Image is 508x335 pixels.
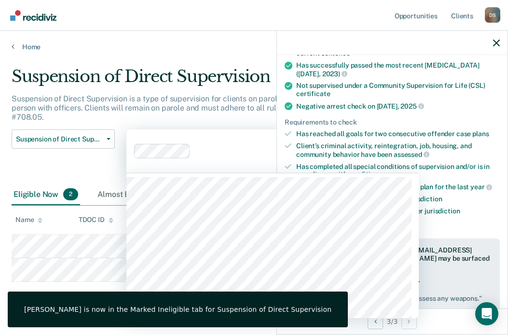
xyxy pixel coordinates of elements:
[285,118,500,126] div: Requirements to check
[24,305,331,314] div: [PERSON_NAME] is now in the Marked Ineligible tab for Suspension of Direct Supervision
[322,70,347,78] span: 2023)
[425,207,460,215] span: jurisdiction
[12,67,469,94] div: Suspension of Direct Supervision
[368,314,383,329] button: Previous Opportunity
[475,302,498,325] div: Open Intercom Messenger
[296,90,330,98] span: certificate
[349,170,382,178] span: conditions
[485,7,500,23] div: D S
[400,102,424,110] span: 2025
[296,82,500,98] div: Not supervised under a Community Supervision for Life (CSL)
[485,7,500,23] button: Profile dropdown button
[12,184,80,206] div: Eligible Now
[401,314,417,329] button: Next Opportunity
[296,61,500,78] div: Has successfully passed the most recent [MEDICAL_DATA] ([DATE],
[296,102,500,111] div: Negative arrest check on [DATE],
[10,10,56,21] img: Recidiviz
[470,183,492,191] span: year
[296,142,500,158] div: Client’s criminal activity, reintegration, job, housing, and community behavior have been
[12,42,496,51] a: Home
[407,195,442,203] span: jurisdiction
[16,135,103,143] span: Suspension of Direct Supervision
[277,308,508,334] div: 3 / 3
[96,184,174,206] div: Almost Eligible
[296,163,500,179] div: Has completed all special conditions of supervision and/or is in compliance with
[15,216,42,224] div: Name
[12,94,468,122] p: Suspension of Direct Supervision is a type of supervision for clients on parole that removes the ...
[296,130,500,138] div: Has reached all goals for two consecutive offender case
[472,130,489,138] span: plans
[394,151,429,158] span: assessed
[63,188,78,201] span: 2
[79,216,113,224] div: TDOC ID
